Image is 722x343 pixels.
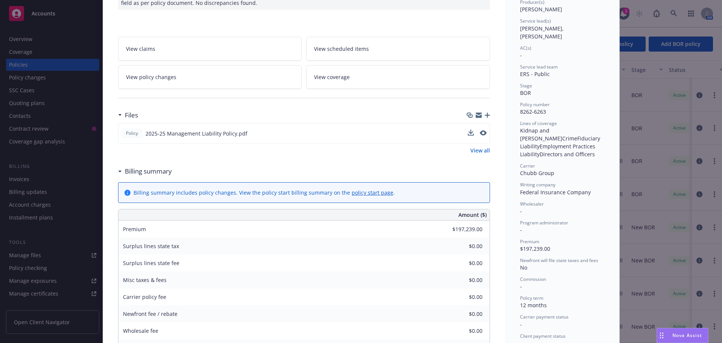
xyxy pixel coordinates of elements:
[520,207,522,215] span: -
[125,110,138,120] h3: Files
[562,135,577,142] span: Crime
[118,166,172,176] div: Billing summary
[657,328,666,343] div: Drag to move
[458,211,487,219] span: Amount ($)
[118,110,138,120] div: Files
[438,241,487,252] input: 0.00
[520,169,554,177] span: Chubb Group
[314,45,369,53] span: View scheduled items
[438,325,487,337] input: 0.00
[520,321,522,328] span: -
[123,276,167,284] span: Misc taxes & fees
[520,264,527,271] span: No
[520,226,522,233] span: -
[480,130,487,137] button: preview file
[520,181,555,188] span: Writing company
[520,127,562,142] span: Kidnap and [PERSON_NAME]
[133,189,395,197] div: Billing summary includes policy changes. View the policy start billing summary on the .
[438,291,487,303] input: 0.00
[306,65,490,89] a: View coverage
[123,226,146,233] span: Premium
[470,146,490,154] a: View all
[520,295,543,301] span: Policy term
[352,189,393,196] a: policy start page
[123,310,177,317] span: Newfront fee / rebate
[520,238,539,245] span: Premium
[520,283,522,290] span: -
[124,130,140,137] span: Policy
[520,82,532,89] span: Stage
[520,45,531,51] span: AC(s)
[520,101,550,108] span: Policy number
[123,242,179,250] span: Surplus lines state tax
[118,37,302,61] a: View claims
[123,293,166,300] span: Carrier policy fee
[314,73,350,81] span: View coverage
[520,257,598,264] span: Newfront will file state taxes and fees
[520,135,602,150] span: Fiduciary Liability
[540,151,595,158] span: Directors and Officers
[438,224,487,235] input: 0.00
[468,130,474,137] button: download file
[520,189,591,196] span: Federal Insurance Company
[146,130,247,137] span: 2025-25 Management Liability Policy.pdf
[125,166,172,176] h3: Billing summary
[438,308,487,320] input: 0.00
[520,108,546,115] span: 8262-6263
[438,258,487,269] input: 0.00
[520,52,522,59] span: -
[118,65,302,89] a: View policy changes
[126,45,155,53] span: View claims
[520,201,544,207] span: Wholesaler
[438,274,487,286] input: 0.00
[468,130,474,136] button: download file
[520,70,550,78] span: ERS - Public
[520,333,566,339] span: Client payment status
[520,314,569,320] span: Carrier payment status
[520,143,597,158] span: Employment Practices Liability
[123,259,179,267] span: Surplus lines state fee
[520,120,557,127] span: Lines of coverage
[480,130,487,136] button: preview file
[520,302,547,309] span: 12 months
[306,37,490,61] a: View scheduled items
[520,6,562,13] span: [PERSON_NAME]
[123,327,158,334] span: Wholesale fee
[520,64,558,70] span: Service lead team
[657,328,708,343] button: Nova Assist
[520,163,535,169] span: Carrier
[520,25,565,40] span: [PERSON_NAME], [PERSON_NAME]
[672,332,702,338] span: Nova Assist
[520,18,551,24] span: Service lead(s)
[520,89,531,96] span: BOR
[520,220,568,226] span: Program administrator
[520,276,546,282] span: Commission
[520,245,550,252] span: $197,239.00
[126,73,176,81] span: View policy changes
